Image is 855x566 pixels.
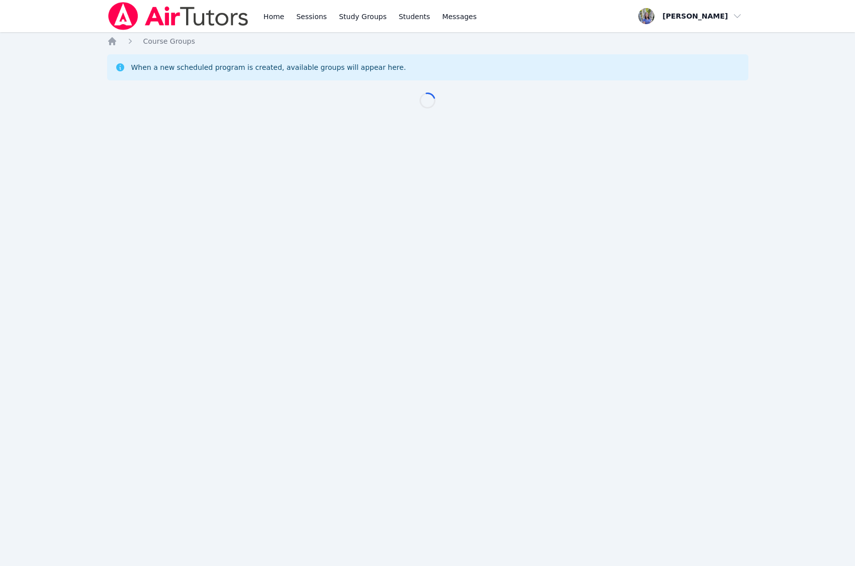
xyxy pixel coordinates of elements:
div: When a new scheduled program is created, available groups will appear here. [131,62,406,72]
span: Course Groups [143,37,195,45]
img: Air Tutors [107,2,249,30]
a: Course Groups [143,36,195,46]
nav: Breadcrumb [107,36,748,46]
span: Messages [442,12,477,22]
